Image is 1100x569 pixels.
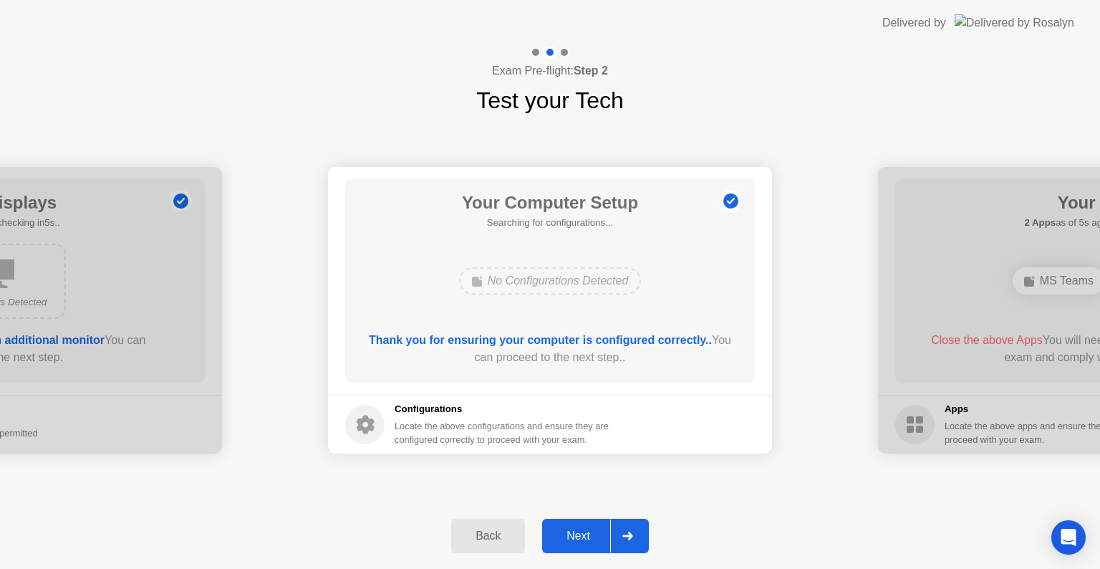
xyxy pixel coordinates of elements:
h5: Searching for configurations... [462,216,638,230]
h5: Configurations [395,402,612,416]
b: Step 2 [574,64,608,77]
div: Open Intercom Messenger [1051,520,1086,555]
img: Delivered by Rosalyn [955,14,1074,31]
button: Next [542,519,649,553]
div: No Configurations Detected [459,267,642,295]
div: You can proceed to the next step.. [366,332,735,366]
div: Delivered by [882,14,946,32]
h1: Your Computer Setup [462,190,638,216]
button: Back [451,519,525,553]
b: Thank you for ensuring your computer is configured correctly.. [369,334,712,346]
div: Back [455,530,521,542]
div: Next [546,530,610,542]
h1: Test your Tech [476,83,624,118]
div: Locate the above configurations and ensure they are configured correctly to proceed with your exam. [395,419,612,446]
h4: Exam Pre-flight: [492,62,608,80]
